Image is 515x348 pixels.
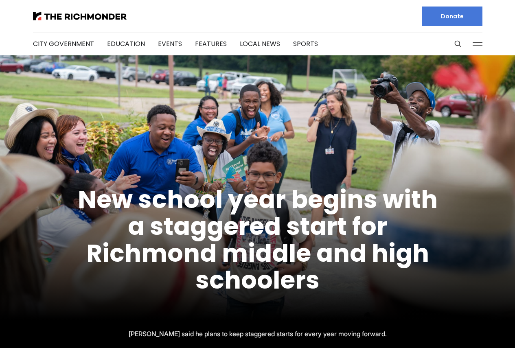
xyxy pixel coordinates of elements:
a: Sports [293,39,318,48]
a: Education [107,39,145,48]
a: Local News [240,39,280,48]
a: Donate [422,7,482,26]
a: New school year begins with a staggered start for Richmond middle and high schoolers [78,182,438,297]
img: The Richmonder [33,12,127,20]
a: City Government [33,39,94,48]
p: [PERSON_NAME] said he plans to keep staggered starts for every year moving forward. [129,328,387,339]
a: Features [195,39,227,48]
button: Search this site [452,38,464,50]
a: Events [158,39,182,48]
